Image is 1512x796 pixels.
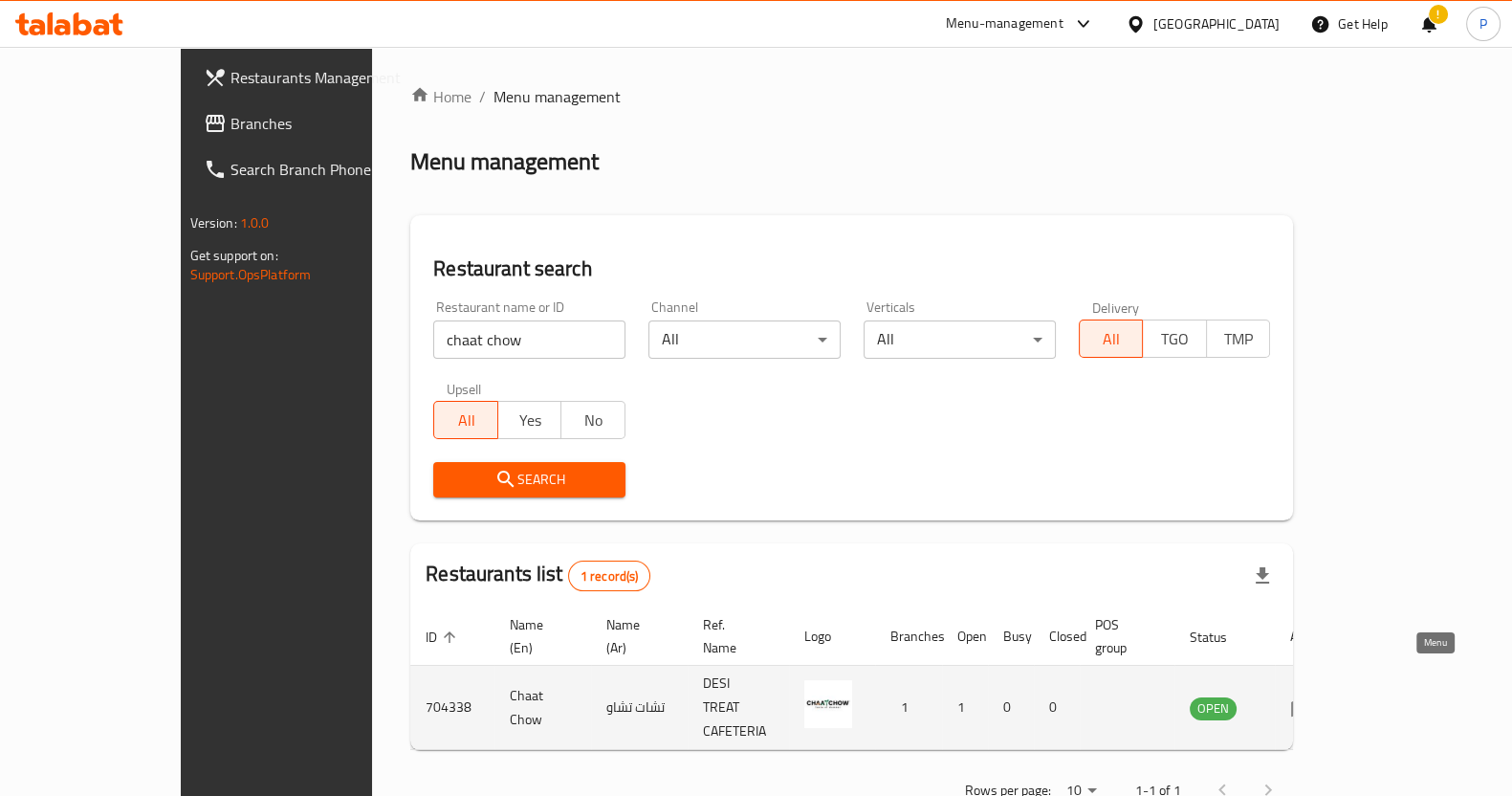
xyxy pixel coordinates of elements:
td: 704338 [410,666,494,750]
td: 0 [1034,666,1080,750]
nav: breadcrumb [410,85,1293,108]
span: P [1479,13,1487,34]
th: Closed [1034,608,1080,666]
span: Branches [230,112,418,135]
div: All [864,321,1056,359]
td: 0 [988,666,1034,750]
a: Home [410,85,471,108]
th: Branches [875,608,942,666]
td: تشات تشاو [591,666,688,750]
li: / [479,85,486,108]
h2: Menu management [410,146,599,177]
td: Chaat Chow [494,666,591,750]
th: Logo [789,608,875,666]
div: All [648,321,841,359]
label: Upsell [447,382,482,395]
td: DESI TREAT CAFETERIA [688,666,789,750]
span: Name (En) [510,613,568,659]
div: [GEOGRAPHIC_DATA] [1153,13,1280,34]
button: Search [433,462,625,497]
h2: Restaurant search [433,254,1270,283]
th: Open [942,608,988,666]
div: Menu-management [946,12,1063,35]
button: TGO [1142,320,1207,358]
span: No [569,407,618,434]
th: Action [1275,608,1341,666]
span: POS group [1095,613,1151,659]
span: Search Branch Phone [230,158,418,181]
img: Chaat Chow [804,680,852,728]
th: Busy [988,608,1034,666]
button: All [433,401,498,439]
span: Status [1190,626,1252,649]
div: OPEN [1190,697,1237,720]
span: Yes [506,407,555,434]
label: Delivery [1092,300,1140,314]
span: TGO [1150,325,1199,353]
span: Name (Ar) [606,613,665,659]
button: TMP [1206,320,1271,358]
button: No [560,401,625,439]
table: enhanced table [410,608,1341,750]
span: Search [449,468,610,492]
a: Search Branch Phone [188,146,433,192]
span: TMP [1215,325,1263,353]
span: 1.0.0 [240,210,270,235]
span: Version: [190,210,237,235]
a: Support.OpsPlatform [190,262,312,287]
span: ID [426,626,462,649]
span: OPEN [1190,697,1237,719]
div: Total records count [568,561,651,591]
button: Yes [497,401,562,439]
h2: Restaurants list [426,560,650,591]
input: Search for restaurant name or ID.. [433,321,625,359]
span: All [442,407,491,434]
span: 1 record(s) [569,567,650,586]
button: All [1079,320,1144,358]
a: Restaurants Management [188,55,433,100]
div: Export file [1239,553,1285,599]
a: Branches [188,100,433,146]
span: Get support on: [190,243,278,268]
span: Ref. Name [703,613,766,659]
span: Menu management [493,85,621,108]
span: Restaurants Management [230,66,418,89]
span: All [1087,325,1136,353]
td: 1 [942,666,988,750]
td: 1 [875,666,942,750]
